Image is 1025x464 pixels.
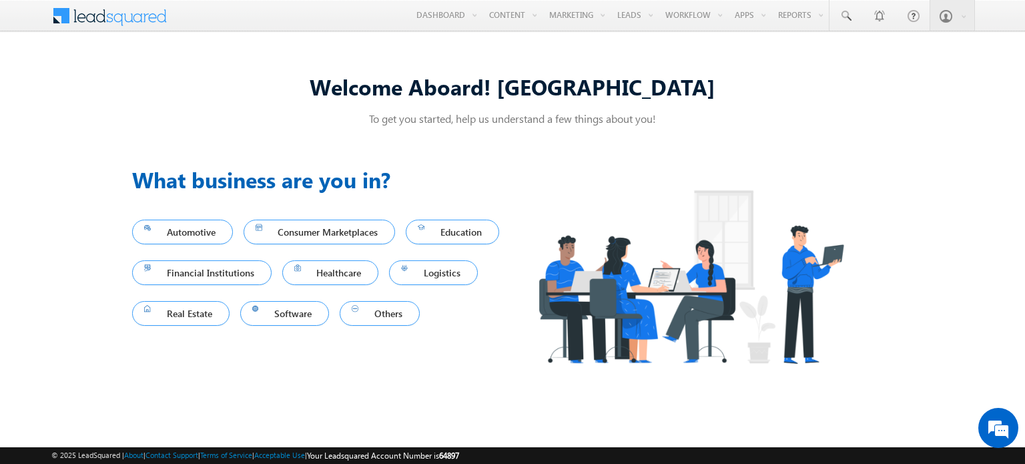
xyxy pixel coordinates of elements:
[144,304,218,322] span: Real Estate
[294,264,367,282] span: Healthcare
[145,451,198,459] a: Contact Support
[144,223,221,241] span: Automotive
[418,223,487,241] span: Education
[352,304,408,322] span: Others
[254,451,305,459] a: Acceptable Use
[132,72,893,101] div: Welcome Aboard! [GEOGRAPHIC_DATA]
[307,451,459,461] span: Your Leadsquared Account Number is
[132,111,893,126] p: To get you started, help us understand a few things about you!
[132,164,512,196] h3: What business are you in?
[144,264,260,282] span: Financial Institutions
[51,449,459,462] span: © 2025 LeadSquared | | | | |
[401,264,466,282] span: Logistics
[252,304,318,322] span: Software
[512,164,869,390] img: Industry.png
[256,223,384,241] span: Consumer Marketplaces
[200,451,252,459] a: Terms of Service
[124,451,143,459] a: About
[439,451,459,461] span: 64897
